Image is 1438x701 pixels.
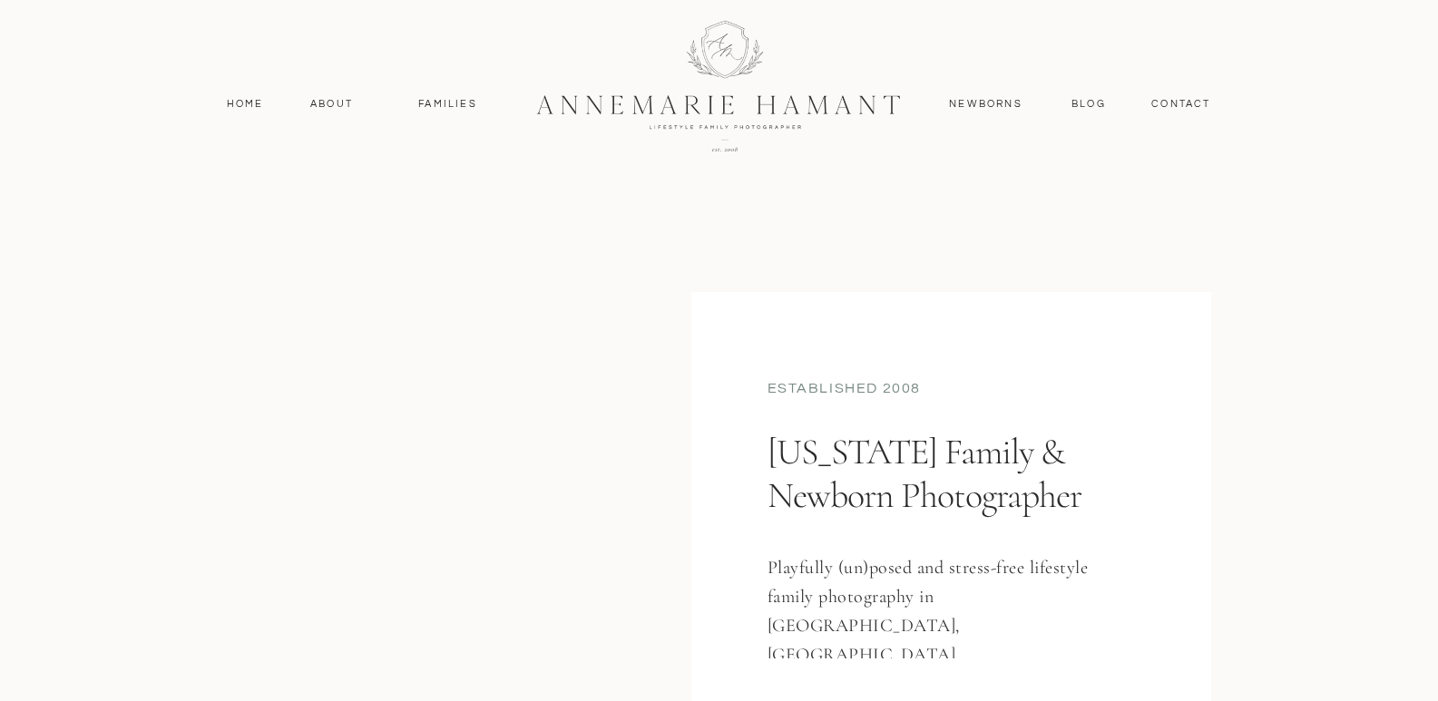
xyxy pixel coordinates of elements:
a: contact [1142,96,1221,112]
div: established 2008 [768,378,1136,403]
h1: [US_STATE] Family & Newborn Photographer [768,430,1127,587]
h3: Playfully (un)posed and stress-free lifestyle family photography in [GEOGRAPHIC_DATA], [GEOGRAPHI... [768,553,1110,658]
a: Newborns [943,96,1030,112]
a: Home [219,96,272,112]
a: Blog [1068,96,1110,112]
a: Families [407,96,489,112]
a: About [306,96,358,112]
